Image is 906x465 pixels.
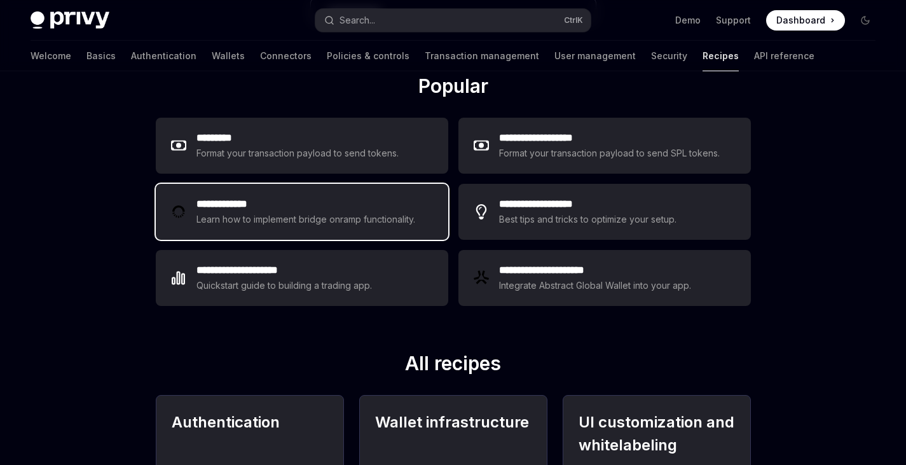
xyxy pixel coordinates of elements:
div: Best tips and tricks to optimize your setup. [499,212,678,227]
h2: Wallet infrastructure [375,411,532,457]
a: Recipes [703,41,739,71]
button: Search...CtrlK [315,9,590,32]
a: **** ****Format your transaction payload to send tokens. [156,118,448,174]
a: Policies & controls [327,41,409,71]
a: Dashboard [766,10,845,31]
button: Toggle dark mode [855,10,875,31]
a: Security [651,41,687,71]
a: Basics [86,41,116,71]
div: Learn how to implement bridge onramp functionality. [196,212,419,227]
div: Format your transaction payload to send SPL tokens. [499,146,721,161]
span: Ctrl K [564,15,583,25]
h2: Popular [156,74,751,102]
img: dark logo [31,11,109,29]
a: Authentication [131,41,196,71]
a: Welcome [31,41,71,71]
h2: All recipes [156,352,751,380]
a: Demo [675,14,701,27]
div: Integrate Abstract Global Wallet into your app. [499,278,692,293]
h2: UI customization and whitelabeling [579,411,735,457]
span: Dashboard [776,14,825,27]
a: API reference [754,41,814,71]
h2: Authentication [172,411,328,457]
a: Support [716,14,751,27]
div: Format your transaction payload to send tokens. [196,146,399,161]
a: User management [554,41,636,71]
div: Search... [340,13,375,28]
a: Connectors [260,41,312,71]
a: Wallets [212,41,245,71]
a: **** **** ***Learn how to implement bridge onramp functionality. [156,184,448,240]
a: Transaction management [425,41,539,71]
div: Quickstart guide to building a trading app. [196,278,373,293]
